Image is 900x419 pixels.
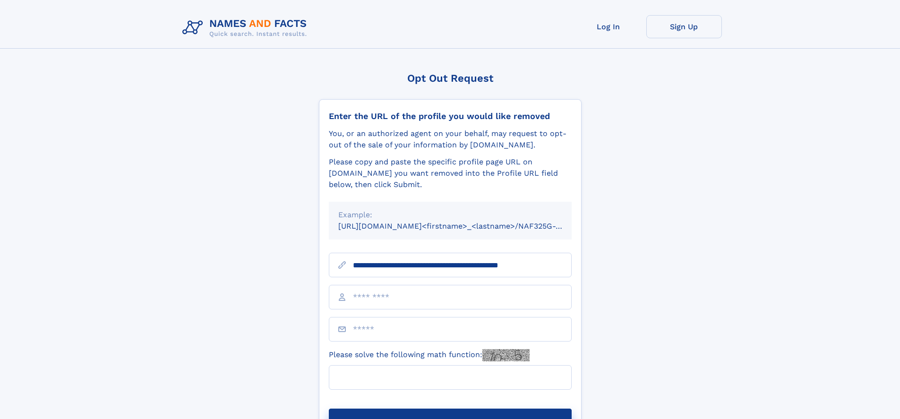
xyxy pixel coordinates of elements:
div: You, or an authorized agent on your behalf, may request to opt-out of the sale of your informatio... [329,128,572,151]
div: Enter the URL of the profile you would like removed [329,111,572,121]
div: Example: [338,209,562,221]
img: Logo Names and Facts [179,15,315,41]
a: Sign Up [646,15,722,38]
small: [URL][DOMAIN_NAME]<firstname>_<lastname>/NAF325G-xxxxxxxx [338,222,590,231]
div: Opt Out Request [319,72,582,84]
label: Please solve the following math function: [329,349,530,361]
a: Log In [571,15,646,38]
div: Please copy and paste the specific profile page URL on [DOMAIN_NAME] you want removed into the Pr... [329,156,572,190]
